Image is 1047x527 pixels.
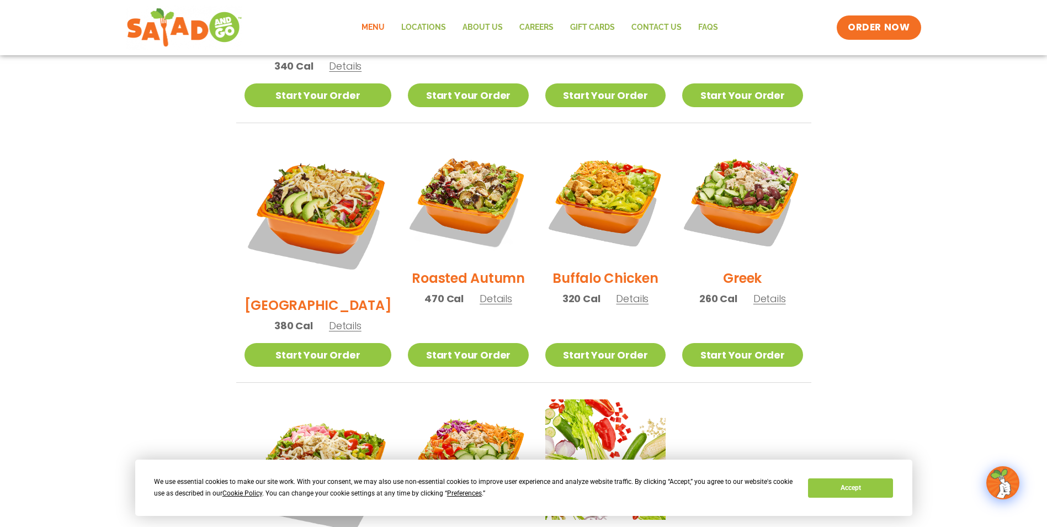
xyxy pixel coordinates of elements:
a: Start Your Order [408,343,528,367]
button: Accept [808,478,893,498]
span: 470 Cal [424,291,464,306]
span: 320 Cal [562,291,600,306]
span: Cookie Policy [222,489,262,497]
span: Details [616,292,649,305]
img: Product photo for BBQ Ranch Salad [245,140,392,287]
img: new-SAG-logo-768×292 [126,6,243,50]
a: ORDER NOW [837,15,921,40]
h2: Buffalo Chicken [552,268,658,288]
div: Cookie Consent Prompt [135,460,912,516]
a: FAQs [690,15,726,40]
a: Start Your Order [408,83,528,107]
a: Start Your Order [545,343,666,367]
span: Details [753,292,786,305]
a: Careers [511,15,562,40]
img: Product photo for Build Your Own [545,399,666,520]
img: Product photo for Roasted Autumn Salad [408,140,528,260]
h2: [GEOGRAPHIC_DATA] [245,296,392,315]
nav: Menu [353,15,726,40]
span: ORDER NOW [848,21,910,34]
h2: Greek [723,268,762,288]
a: Start Your Order [682,343,802,367]
a: Locations [393,15,454,40]
a: GIFT CARDS [562,15,623,40]
a: Start Your Order [245,83,392,107]
h2: Roasted Autumn [412,268,525,288]
div: We use essential cookies to make our site work. With your consent, we may also use non-essential ... [154,476,795,499]
img: wpChatIcon [987,467,1018,498]
a: Start Your Order [245,343,392,367]
a: Start Your Order [545,83,666,107]
a: Start Your Order [682,83,802,107]
span: Preferences [447,489,482,497]
span: 380 Cal [274,318,313,333]
img: Product photo for Greek Salad [682,140,802,260]
img: Product photo for Thai Salad [408,399,528,520]
span: 340 Cal [274,59,313,73]
span: Details [329,319,362,333]
span: 260 Cal [699,291,737,306]
a: About Us [454,15,511,40]
a: Contact Us [623,15,690,40]
img: Product photo for Buffalo Chicken Salad [545,140,666,260]
span: Details [329,59,362,73]
a: Menu [353,15,393,40]
span: Details [480,292,512,305]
